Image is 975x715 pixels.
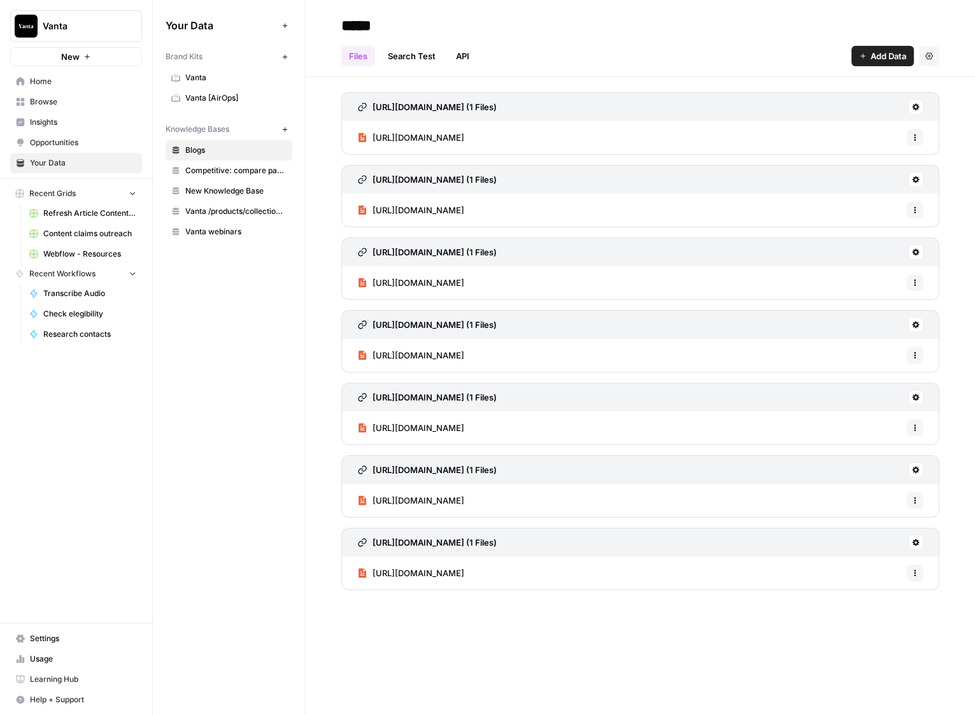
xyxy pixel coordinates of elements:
a: Opportunities [10,132,142,153]
a: Transcribe Audio [24,283,142,304]
span: Settings [30,633,136,644]
a: Insights [10,112,142,132]
span: Vanta [185,72,287,83]
span: Transcribe Audio [43,288,136,299]
span: [URL][DOMAIN_NAME] [373,204,464,216]
img: Vanta Logo [15,15,38,38]
span: Opportunities [30,137,136,148]
button: Recent Grids [10,184,142,203]
a: Blogs [166,140,292,160]
span: Blogs [185,145,287,156]
a: Vanta /products/collection/resources [166,201,292,222]
span: [URL][DOMAIN_NAME] [373,131,464,144]
a: Check elegibility [24,304,142,324]
button: Workspace: Vanta [10,10,142,42]
a: [URL][DOMAIN_NAME] [357,194,464,227]
span: Help + Support [30,694,136,705]
span: Your Data [30,157,136,169]
span: Refresh Article Content (+ Webinar Quotes) [43,208,136,219]
a: Refresh Article Content (+ Webinar Quotes) [24,203,142,223]
a: Research contacts [24,324,142,344]
span: Vanta webinars [185,226,287,237]
a: Content claims outreach [24,223,142,244]
a: Competitive: compare pages [166,160,292,181]
a: Usage [10,649,142,669]
a: Browse [10,92,142,112]
span: Brand Kits [166,51,203,62]
a: [URL][DOMAIN_NAME] (1 Files) [357,528,497,556]
a: [URL][DOMAIN_NAME] (1 Files) [357,383,497,411]
a: [URL][DOMAIN_NAME] [357,556,464,590]
a: [URL][DOMAIN_NAME] [357,484,464,517]
span: [URL][DOMAIN_NAME] [373,349,464,362]
h3: [URL][DOMAIN_NAME] (1 Files) [373,173,497,186]
span: Check elegibility [43,308,136,320]
a: [URL][DOMAIN_NAME] (1 Files) [357,166,497,194]
span: Add Data [871,50,906,62]
a: [URL][DOMAIN_NAME] (1 Files) [357,93,497,121]
h3: [URL][DOMAIN_NAME] (1 Files) [373,464,497,476]
a: [URL][DOMAIN_NAME] [357,339,464,372]
a: Your Data [10,153,142,173]
h3: [URL][DOMAIN_NAME] (1 Files) [373,536,497,549]
span: Browse [30,96,136,108]
span: Home [30,76,136,87]
span: Recent Grids [29,188,76,199]
span: [URL][DOMAIN_NAME] [373,421,464,434]
a: [URL][DOMAIN_NAME] [357,121,464,154]
a: [URL][DOMAIN_NAME] (1 Files) [357,238,497,266]
span: [URL][DOMAIN_NAME] [373,494,464,507]
a: Vanta [166,67,292,88]
span: Research contacts [43,329,136,340]
button: Help + Support [10,690,142,710]
a: [URL][DOMAIN_NAME] (1 Files) [357,456,497,484]
a: Learning Hub [10,669,142,690]
a: [URL][DOMAIN_NAME] (1 Files) [357,311,497,339]
span: Recent Workflows [29,268,96,280]
span: New Knowledge Base [185,185,287,197]
h3: [URL][DOMAIN_NAME] (1 Files) [373,318,497,331]
button: New [10,47,142,66]
h3: [URL][DOMAIN_NAME] (1 Files) [373,391,497,404]
span: Content claims outreach [43,228,136,239]
a: Home [10,71,142,92]
h3: [URL][DOMAIN_NAME] (1 Files) [373,246,497,258]
a: Vanta webinars [166,222,292,242]
a: [URL][DOMAIN_NAME] [357,266,464,299]
a: Files [341,46,375,66]
span: Vanta [AirOps] [185,92,287,104]
a: Search Test [380,46,443,66]
a: Vanta [AirOps] [166,88,292,108]
span: [URL][DOMAIN_NAME] [373,567,464,579]
a: API [448,46,477,66]
span: Your Data [166,18,277,33]
span: [URL][DOMAIN_NAME] [373,276,464,289]
a: New Knowledge Base [166,181,292,201]
h3: [URL][DOMAIN_NAME] (1 Files) [373,101,497,113]
span: Competitive: compare pages [185,165,287,176]
a: Webflow - Resources [24,244,142,264]
span: Vanta /products/collection/resources [185,206,287,217]
button: Recent Workflows [10,264,142,283]
a: [URL][DOMAIN_NAME] [357,411,464,444]
a: Settings [10,628,142,649]
button: Add Data [851,46,914,66]
span: Webflow - Resources [43,248,136,260]
span: Usage [30,653,136,665]
span: Knowledge Bases [166,124,229,135]
span: Vanta [43,20,120,32]
span: New [61,50,80,63]
span: Insights [30,117,136,128]
span: Learning Hub [30,674,136,685]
